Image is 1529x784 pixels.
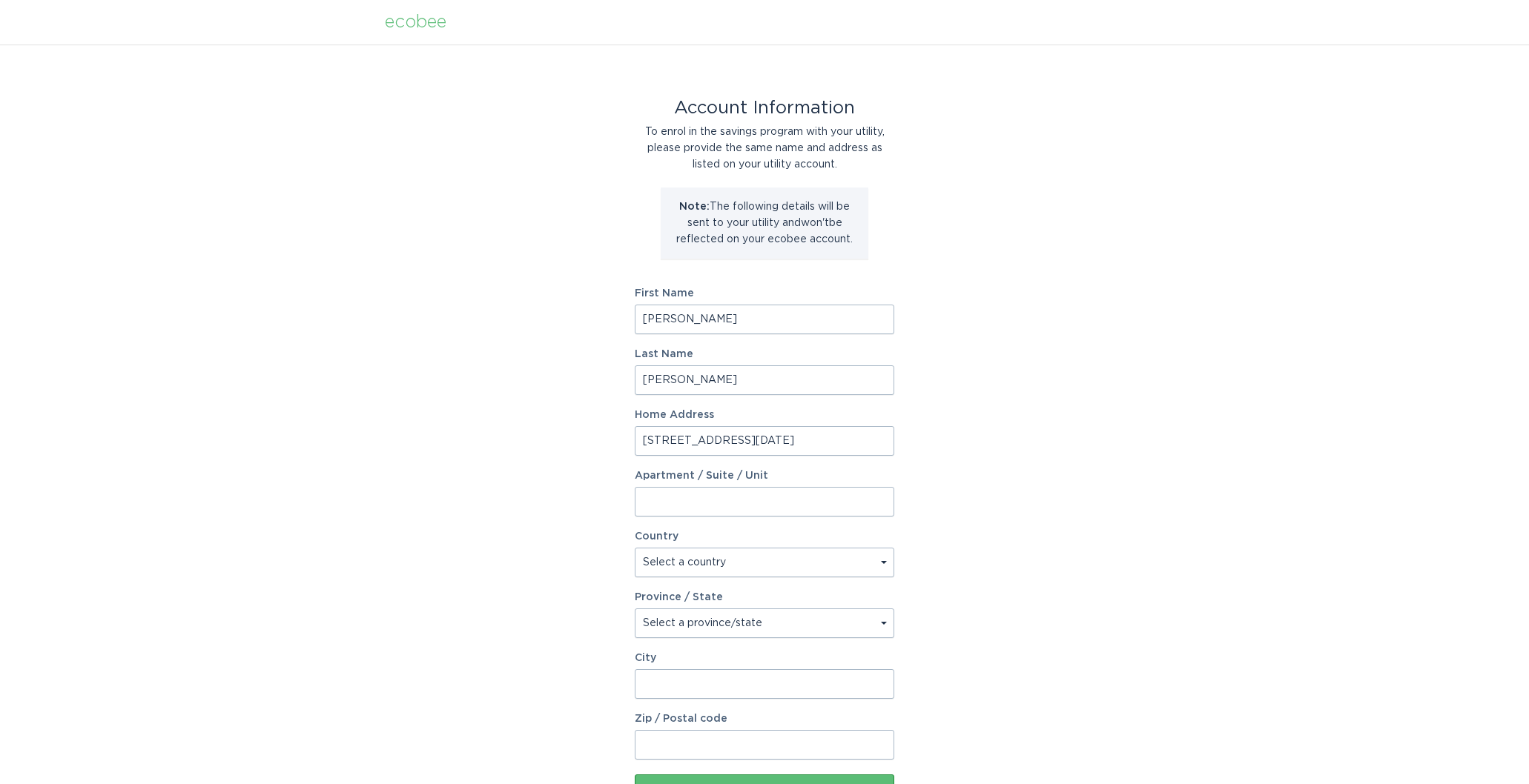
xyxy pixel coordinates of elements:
[635,410,894,420] label: Home Address
[635,349,894,359] label: Last Name
[672,199,857,248] p: The following details will be sent to your utility and won't be reflected on your ecobee account.
[635,653,894,663] label: City
[679,202,710,212] strong: Note:
[635,592,723,602] label: Province / State
[635,714,894,724] label: Zip / Postal code
[635,288,894,299] label: First Name
[635,100,894,116] div: Account Information
[635,124,894,173] div: To enrol in the savings program with your utility, please provide the same name and address as li...
[385,14,446,30] div: ecobee
[635,531,678,542] label: Country
[635,471,894,481] label: Apartment / Suite / Unit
